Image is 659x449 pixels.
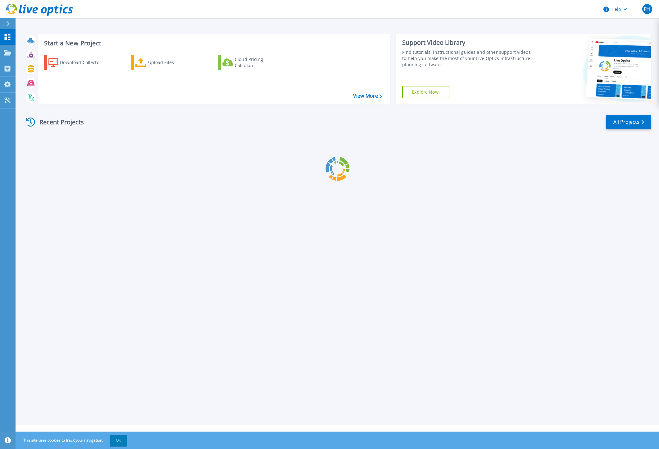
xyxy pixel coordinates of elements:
[606,115,651,129] a: All Projects
[110,435,127,446] button: OK
[24,114,92,130] div: Recent Projects
[402,86,449,98] a: Explore Now!
[148,56,198,69] div: Upload Files
[44,55,113,70] a: Download Collector
[644,7,650,12] span: FH
[131,55,200,70] a: Upload Files
[218,55,287,70] a: Cloud Pricing Calculator
[17,435,127,446] span: This site uses cookies to track your navigation.
[353,93,382,99] a: View More
[402,39,533,47] div: Support Video Library
[44,40,382,47] h3: Start a New Project
[235,56,284,69] div: Cloud Pricing Calculator
[402,49,533,68] div: Find tutorials, instructional guides and other support videos to help you make the most of your L...
[60,56,110,69] div: Download Collector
